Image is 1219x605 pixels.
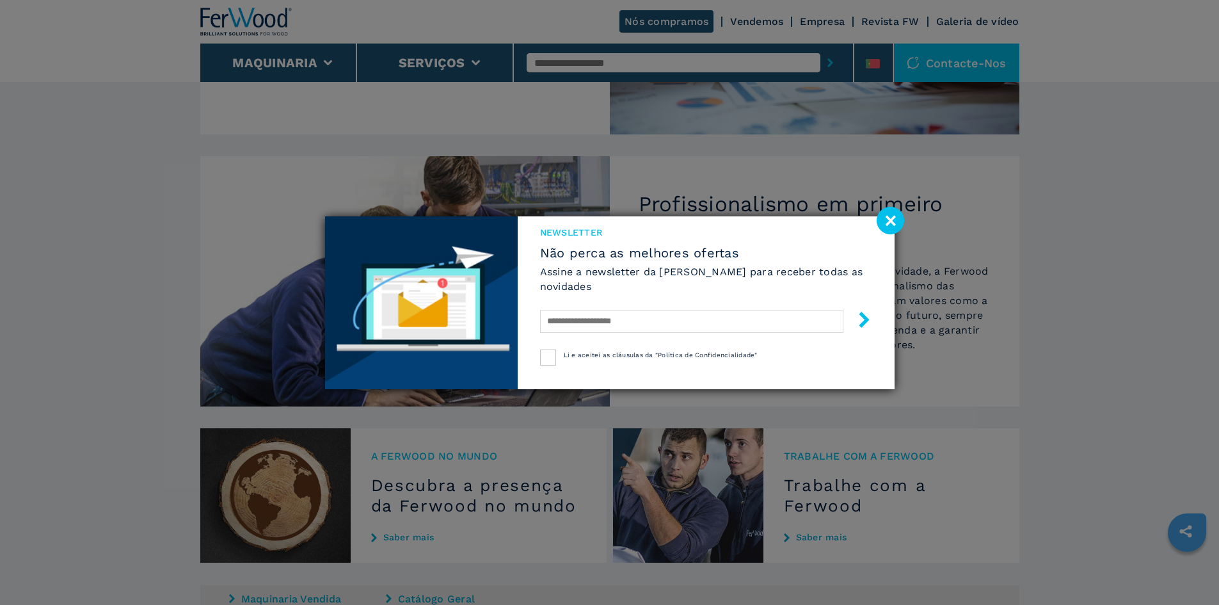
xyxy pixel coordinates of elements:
span: Não perca as melhores ofertas [540,245,872,261]
span: Newsletter [540,226,872,239]
img: Newsletter image [325,216,518,389]
h6: Assine a newsletter da [PERSON_NAME] para receber todas as novidades [540,264,872,294]
span: Li e aceitei as cláusulas da "Política de Confidencialidade" [564,351,758,359]
button: submit-button [843,307,872,337]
